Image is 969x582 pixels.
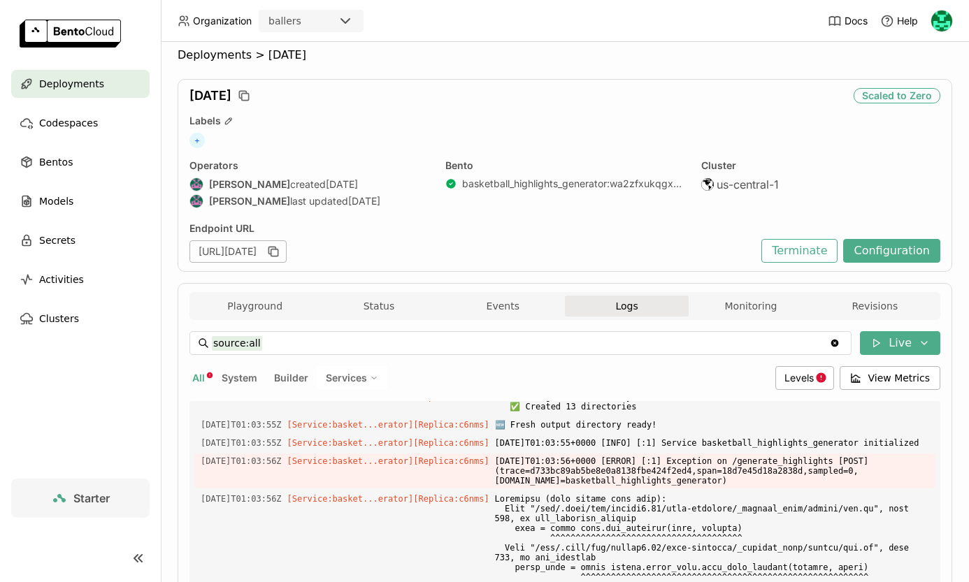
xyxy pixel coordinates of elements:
[775,366,834,390] div: Levels
[495,453,929,488] span: [DATE]T01:03:56+0000 [ERROR] [:1] Exception on /generate_highlights [POST] (trace=d733bc89ab5be8e...
[11,305,150,333] a: Clusters
[190,178,203,191] img: Harsh Raj
[413,494,489,504] span: [Replica:c6nms]
[189,115,940,127] div: Labels
[20,20,121,48] img: logo
[39,154,73,170] span: Bentos
[193,296,317,317] button: Playground
[178,48,952,62] nav: Breadcrumbs navigation
[189,240,287,263] div: [URL][DATE]
[828,14,868,28] a: Docs
[189,369,208,387] button: All
[326,178,358,191] span: [DATE]
[11,148,150,176] a: Bentos
[201,435,282,451] span: 2025-09-16T01:03:55.595Z
[189,88,231,103] span: [DATE]
[287,420,414,430] span: [Service:basket...erator]
[829,337,840,349] svg: Clear value
[178,48,252,62] span: Deployments
[761,239,838,263] button: Terminate
[303,15,304,29] input: Selected ballers.
[845,15,868,27] span: Docs
[11,109,150,137] a: Codespaces
[287,494,414,504] span: [Service:basket...erator]
[287,456,414,466] span: [Service:basket...erator]
[189,194,429,208] div: last updated
[495,435,929,451] span: [DATE]T01:03:55+0000 [INFO] [:1] Service basketball_highlights_generator initialized
[784,372,814,384] span: Levels
[189,177,429,191] div: created
[39,232,76,249] span: Secrets
[39,193,73,210] span: Models
[201,453,282,469] span: 2025-09-16T01:03:56.574Z
[880,14,918,28] div: Help
[192,372,205,384] span: All
[11,265,150,293] a: Activities
[854,88,940,103] div: Scaled to Zero
[11,226,150,254] a: Secrets
[39,75,104,92] span: Deployments
[201,417,282,432] span: 2025-09-16T01:03:55.595Z
[868,371,931,385] span: View Metrics
[813,296,937,317] button: Revisions
[445,159,684,172] div: Bento
[39,271,84,288] span: Activities
[39,310,79,327] span: Clusters
[413,438,489,448] span: [Replica:c6nms]
[11,187,150,215] a: Models
[931,10,952,31] img: Frank Denbow
[219,369,260,387] button: System
[189,159,429,172] div: Operators
[190,195,203,208] img: Harsh Raj
[326,372,367,384] span: Services
[189,222,754,235] div: Endpoint URL
[274,372,308,384] span: Builder
[39,115,98,131] span: Codespaces
[268,14,301,28] div: ballers
[843,239,940,263] button: Configuration
[287,438,414,448] span: [Service:basket...erator]
[317,296,440,317] button: Status
[462,177,684,190] a: basketball_highlights_generator:wa2zfxukqgxy77ve
[717,177,779,191] span: us-central-1
[201,491,282,507] span: 2025-09-16T01:03:56.574Z
[441,296,565,317] button: Events
[495,417,929,432] span: 🆕 Fresh output directory ready!
[689,296,812,317] button: Monitoring
[11,479,150,518] a: Starter
[271,369,311,387] button: Builder
[840,366,941,390] button: View Metrics
[860,331,940,355] button: Live
[615,300,638,312] span: Logs
[73,491,110,505] span: Starter
[495,389,929,414] span: 📁 Creating fresh directory structure... ✅ Created 13 directories
[209,178,290,191] strong: [PERSON_NAME]
[209,195,290,208] strong: [PERSON_NAME]
[189,133,205,148] span: +
[348,195,380,208] span: [DATE]
[701,159,940,172] div: Cluster
[222,372,257,384] span: System
[212,332,829,354] input: Search
[11,70,150,98] a: Deployments
[413,456,489,466] span: [Replica:c6nms]
[897,15,918,27] span: Help
[268,48,306,62] span: [DATE]
[252,48,268,62] span: >
[193,15,252,27] span: Organization
[317,366,387,390] div: Services
[413,420,489,430] span: [Replica:c6nms]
